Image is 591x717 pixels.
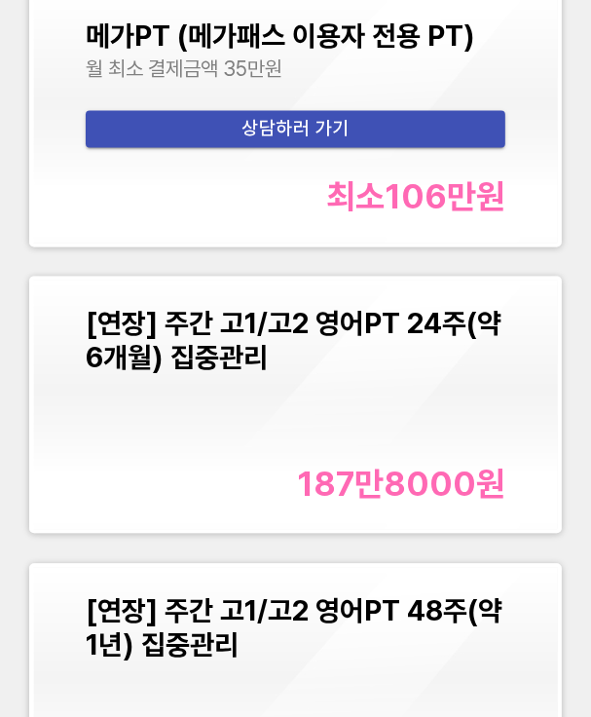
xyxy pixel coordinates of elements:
button: 상담하러 가기 [86,110,505,148]
span: [연장] 주간 고1/고2 영어PT 24주(약 6개월) 집중관리 [86,306,501,374]
div: 월 최소 결제금액 35만원 [86,57,505,81]
div: 187만8000 원 [297,464,505,504]
span: 메가PT (메가패스 이용자 전용 PT) [86,19,475,53]
div: 최소 106만 원 [326,176,505,216]
span: [연장] 주간 고1/고2 영어PT 48주(약 1년) 집중관리 [86,593,502,661]
span: 상담하러 가기 [101,112,490,145]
